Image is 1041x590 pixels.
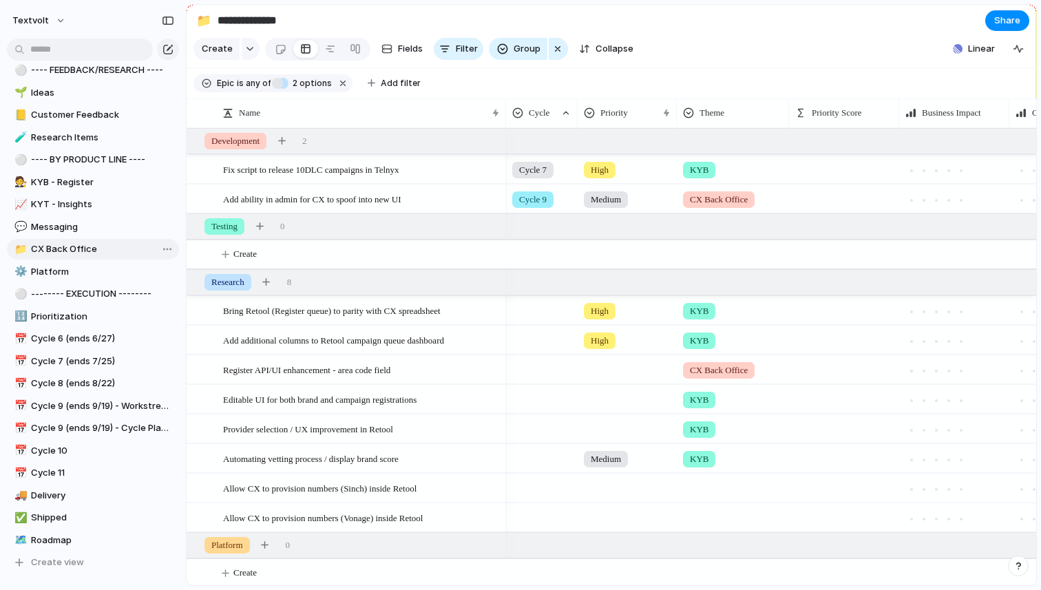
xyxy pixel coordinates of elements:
span: 2 [288,78,299,88]
button: ⚪ [12,287,26,301]
div: 📒 [14,107,24,123]
span: textvolt [12,14,49,28]
span: Cycle 7 (ends 7/25) [31,355,174,368]
span: Group [514,42,540,56]
div: ⚙️ [14,264,24,280]
div: 📅 [14,376,24,392]
span: Cycle 7 [519,163,547,177]
span: Prioritization [31,310,174,324]
div: ⚪ [14,152,24,168]
div: 📅 [14,421,24,436]
a: 🧑‍⚖️KYB - Register [7,172,179,193]
span: ---- BY PRODUCT LINE ---- [31,153,174,167]
span: -------- EXECUTION -------- [31,287,174,301]
a: 🔢Prioritization [7,306,179,327]
div: 📅Cycle 6 (ends 6/27) [7,328,179,349]
span: Development [211,134,260,148]
span: KYB [690,393,708,407]
a: 🧪Research Items [7,127,179,148]
div: 🧑‍⚖️ [14,174,24,190]
a: 📁CX Back Office [7,239,179,260]
div: 🧪 [14,129,24,145]
span: Messaging [31,220,174,234]
div: 📅 [14,443,24,459]
button: 🧑‍⚖️ [12,176,26,189]
span: Epic [217,77,234,89]
a: 🚚Delivery [7,485,179,506]
span: Add filter [381,77,421,89]
div: 🔢 [14,308,24,324]
a: 💬Messaging [7,217,179,238]
button: 📅 [12,399,26,413]
span: High [591,163,609,177]
a: 🌱Ideas [7,83,179,103]
button: Collapse [574,38,639,60]
span: ---- FEEDBACK/RESEARCH ---- [31,63,174,77]
div: ⚪ [14,63,24,78]
button: textvolt [6,10,73,32]
span: Collapse [596,42,633,56]
button: 📒 [12,108,26,122]
button: 🧪 [12,131,26,145]
button: ⚙️ [12,265,26,279]
span: Cycle 9 (ends 9/19) - Cycle Planning [31,421,174,435]
span: Bring Retool (Register queue) to parity with CX spreadsheet [223,302,441,318]
button: 📅 [12,466,26,480]
button: 📅 [12,355,26,368]
span: 2 [302,134,307,148]
span: Ideas [31,86,174,100]
div: 📁 [14,242,24,257]
span: Create [233,566,257,580]
button: isany of [234,76,273,91]
span: Create [233,247,257,261]
span: Priority [600,106,628,120]
div: 📅Cycle 10 [7,441,179,461]
span: Share [994,14,1020,28]
span: any of [244,77,271,89]
span: Medium [591,193,621,207]
span: CX Back Office [690,364,748,377]
a: ⚪---- BY PRODUCT LINE ---- [7,149,179,170]
button: 🔢 [12,310,26,324]
span: is [237,77,244,89]
span: Fix script to release 10DLC campaigns in Telnyx [223,161,399,177]
div: 🌱 [14,85,24,101]
span: KYB [690,163,708,177]
div: ⚪---- FEEDBACK/RESEARCH ---- [7,60,179,81]
span: Allow CX to provision numbers (Vonage) inside Retool [223,509,423,525]
a: 📈KYT - Insights [7,194,179,215]
button: Create [193,38,240,60]
button: 📅 [12,444,26,458]
button: 📅 [12,421,26,435]
span: Priority Score [812,106,862,120]
span: Filter [456,42,478,56]
button: 2 options [272,76,335,91]
div: 📅Cycle 11 [7,463,179,483]
div: 📅Cycle 7 (ends 7/25) [7,351,179,372]
span: Platform [31,265,174,279]
a: 📅Cycle 9 (ends 9/19) - Workstreams [7,396,179,417]
span: Create [202,42,233,56]
span: CX Back Office [31,242,174,256]
a: 📅Cycle 8 (ends 8/22) [7,373,179,394]
span: 0 [286,538,291,552]
div: ⚪ [14,286,24,302]
span: KYB [690,423,708,436]
span: Cycle 11 [31,466,174,480]
span: Research Items [31,131,174,145]
div: 📅 [14,353,24,369]
span: Testing [211,220,238,233]
a: ⚙️Platform [7,262,179,282]
span: Allow CX to provision numbers (Sinch) inside Retool [223,480,417,496]
span: Cycle 9 (ends 9/19) - Workstreams [31,399,174,413]
div: ⚪-------- EXECUTION -------- [7,284,179,304]
span: Theme [700,106,724,120]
